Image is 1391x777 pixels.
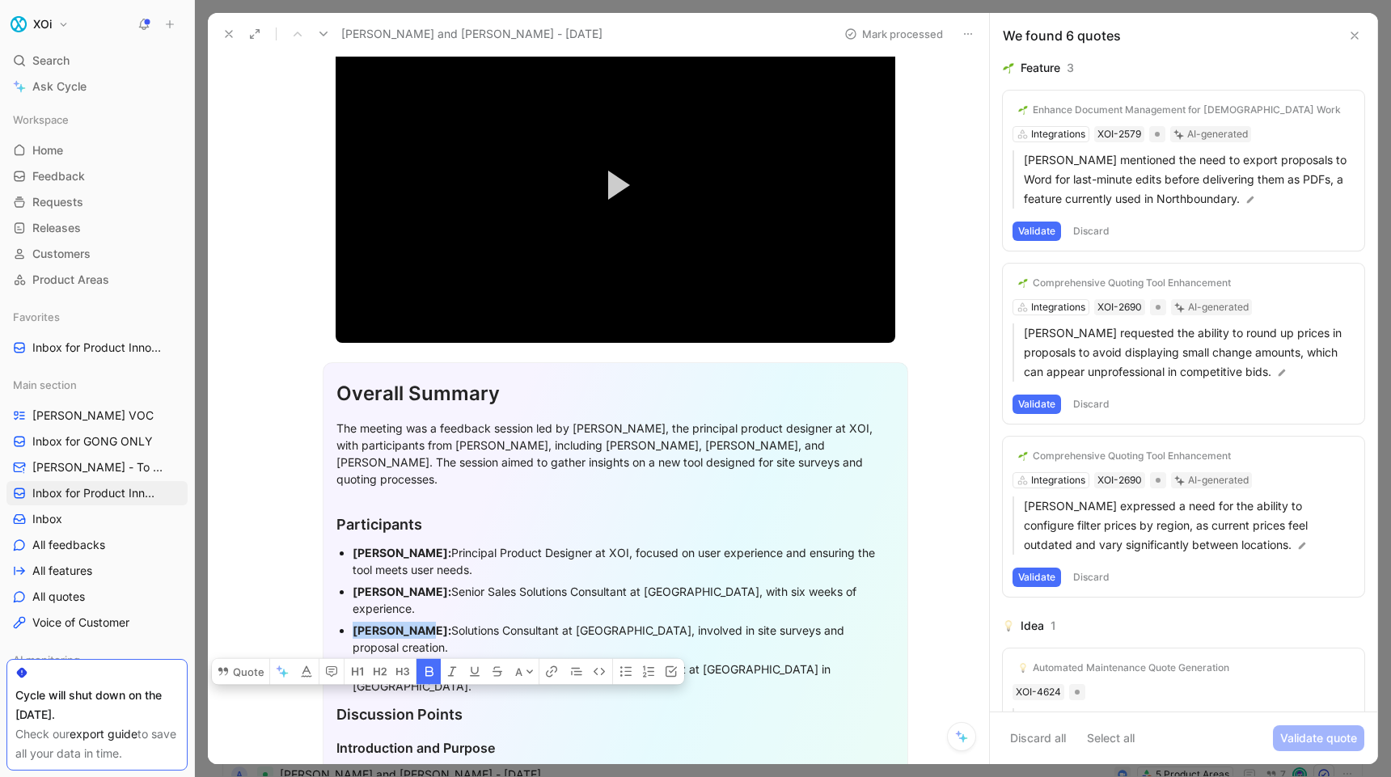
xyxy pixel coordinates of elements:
[6,507,188,531] a: Inbox
[353,583,894,617] div: Senior Sales Solutions Consultant at [GEOGRAPHIC_DATA], with six weeks of experience.
[1018,278,1028,288] img: 🌱
[6,268,188,292] a: Product Areas
[6,49,188,73] div: Search
[336,703,894,725] div: Discussion Points
[336,738,894,758] div: Introduction and Purpose
[6,648,188,672] div: AI monitoring
[32,408,154,424] span: [PERSON_NAME] VOC
[336,379,894,408] div: Overall Summary
[6,74,188,99] a: Ask Cycle
[32,142,63,158] span: Home
[1080,725,1142,751] button: Select all
[353,622,894,656] div: Solutions Consultant at [GEOGRAPHIC_DATA], involved in site surveys and proposal creation.
[32,272,109,288] span: Product Areas
[6,481,188,505] a: Inbox for Product Innovation Product Area
[1033,450,1231,462] div: Comprehensive Quoting Tool Enhancement
[1033,661,1229,674] div: Automated Maintenance Quote Generation
[341,24,602,44] span: [PERSON_NAME] and [PERSON_NAME] - [DATE]
[32,246,91,262] span: Customers
[6,138,188,163] a: Home
[1068,395,1115,414] button: Discard
[1024,150,1355,209] p: [PERSON_NAME] mentioned the need to export proposals to Word for last-minute edits before deliver...
[13,309,60,325] span: Favorites
[32,51,70,70] span: Search
[32,194,83,210] span: Requests
[32,220,81,236] span: Releases
[6,164,188,188] a: Feedback
[6,190,188,214] a: Requests
[32,511,62,527] span: Inbox
[32,563,92,579] span: All features
[1003,725,1073,751] button: Discard all
[1021,58,1060,78] div: Feature
[6,242,188,266] a: Customers
[1021,616,1044,636] div: Idea
[6,373,188,635] div: Main section[PERSON_NAME] VOCInbox for GONG ONLY[PERSON_NAME] - To ProcessInbox for Product Innov...
[1003,26,1121,45] div: We found 6 quotes
[1024,496,1355,555] p: [PERSON_NAME] expressed a need for the ability to configure filter prices by region, as current p...
[336,513,894,535] div: Participants
[1013,100,1347,120] button: 🌱Enhance Document Management for [DEMOGRAPHIC_DATA] Work
[13,377,77,393] span: Main section
[1013,273,1237,293] button: 🌱Comprehensive Quoting Tool Enhancement
[1276,367,1287,378] img: pen.svg
[1013,395,1061,414] button: Validate
[13,652,80,668] span: AI monitoring
[70,727,137,741] a: export guide
[32,433,153,450] span: Inbox for GONG ONLY
[353,585,451,598] strong: [PERSON_NAME]:
[11,16,27,32] img: XOi
[1067,58,1074,78] div: 3
[1003,62,1014,74] img: 🌱
[6,429,188,454] a: Inbox for GONG ONLY
[32,77,87,96] span: Ask Cycle
[15,686,179,724] div: Cycle will shut down on the [DATE].
[353,546,451,560] strong: [PERSON_NAME]:
[32,485,161,501] span: Inbox for Product Innovation Product Area
[6,403,188,428] a: [PERSON_NAME] VOC
[32,614,129,631] span: Voice of Customer
[6,305,188,329] div: Favorites
[1245,194,1256,205] img: pen.svg
[1296,540,1308,551] img: pen.svg
[1013,446,1237,466] button: 🌱Comprehensive Quoting Tool Enhancement
[1033,277,1231,289] div: Comprehensive Quoting Tool Enhancement
[1051,616,1056,636] div: 1
[32,537,105,553] span: All feedbacks
[6,108,188,132] div: Workspace
[6,559,188,583] a: All features
[1068,222,1115,241] button: Discard
[6,13,73,36] button: XOiXOi
[353,544,894,578] div: Principal Product Designer at XOI, focused on user experience and ensuring the tool meets user ne...
[6,648,188,677] div: AI monitoring
[336,420,894,488] div: The meeting was a feedback session led by [PERSON_NAME], the principal product designer at XOI, w...
[32,168,85,184] span: Feedback
[1013,222,1061,241] button: Validate
[353,661,894,695] div: General Manager of the Service Department at [GEOGRAPHIC_DATA] in [GEOGRAPHIC_DATA].
[6,585,188,609] a: All quotes
[1013,658,1235,678] button: 💡Automated Maintenance Quote Generation
[837,23,950,45] button: Mark processed
[32,589,85,605] span: All quotes
[6,336,188,360] a: Inbox for Product Innovation Product Area
[1003,620,1014,631] img: 💡
[353,662,451,676] strong: [PERSON_NAME]:
[1013,568,1061,587] button: Validate
[336,27,895,342] div: Video Player
[1018,663,1028,673] img: 💡
[1024,323,1355,382] p: [PERSON_NAME] requested the ability to round up prices in proposals to avoid displaying small cha...
[1018,451,1028,461] img: 🌱
[6,533,188,557] a: All feedbacks
[33,17,52,32] h1: XOi
[1018,105,1028,115] img: 🌱
[1068,568,1115,587] button: Discard
[6,455,188,479] a: [PERSON_NAME] - To Process
[6,610,188,635] a: Voice of Customer
[1033,103,1341,116] div: Enhance Document Management for [DEMOGRAPHIC_DATA] Work
[32,340,165,357] span: Inbox for Product Innovation Product Area
[15,724,179,763] div: Check our to save all your data in time.
[1273,725,1364,751] button: Validate quote
[6,216,188,240] a: Releases
[32,459,167,475] span: [PERSON_NAME] - To Process
[353,623,451,637] strong: [PERSON_NAME]:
